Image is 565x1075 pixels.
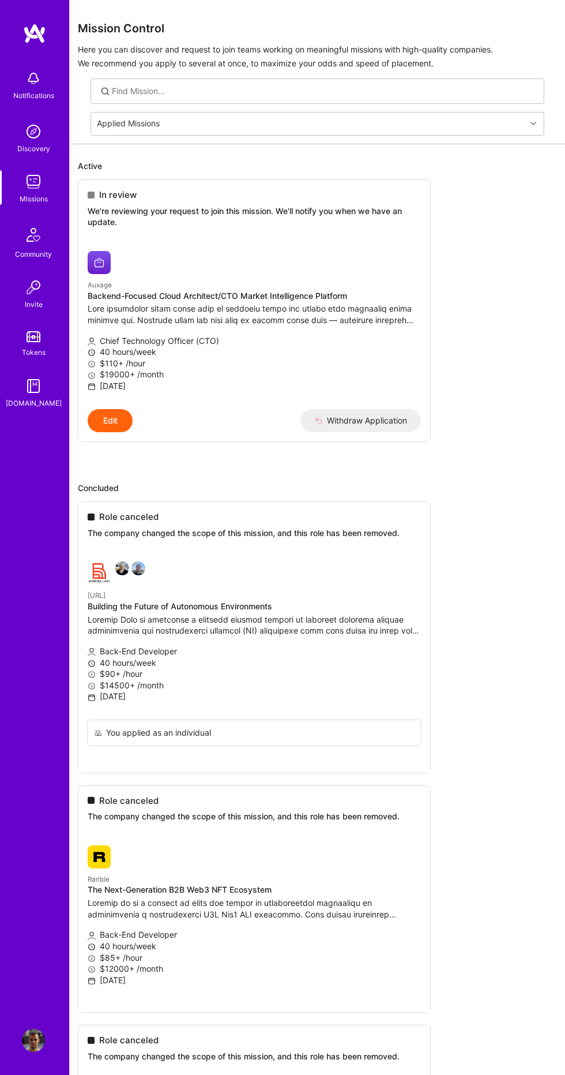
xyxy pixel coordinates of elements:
[88,346,421,358] p: 40 hours/week
[99,85,111,98] i: icon SearchGrey
[22,120,45,143] img: discovery
[88,349,96,357] i: icon Clock
[78,43,557,70] p: Here you can discover and request to join teams working on meaningful missions with high-quality ...
[88,369,421,380] p: $19000+ /month
[530,121,536,126] i: icon Chevron
[78,160,557,172] p: Active
[88,303,421,325] p: Lore ipsumdolor sitam conse adip el seddoeiu tempo inc utlabo etdo magnaaliq enima minimve qui. N...
[22,67,45,90] img: bell
[112,85,536,97] input: Find Mission...
[97,118,160,130] div: Applied Missions
[19,1029,48,1052] a: User Avatar
[6,398,62,409] div: [DOMAIN_NAME]
[88,335,421,347] p: Chief Technology Officer (CTO)
[22,276,45,299] img: Invite
[88,380,421,392] p: [DATE]
[22,347,46,358] div: Tokens
[88,281,112,289] small: Auxage
[88,251,111,274] img: Auxage company logo
[20,221,47,249] img: Community
[301,409,421,432] button: Withdraw Application
[22,1029,45,1052] img: User Avatar
[78,482,557,494] p: Concluded
[25,299,43,310] div: Invite
[88,205,421,228] p: We're reviewing your request to join this mission. We'll notify you when we have an update.
[88,291,421,301] h4: Backend-Focused Cloud Architect/CTO Market Intelligence Platform
[88,360,96,368] i: icon MoneyGray
[20,193,48,205] div: Missions
[15,249,52,260] div: Community
[78,22,557,36] h3: Mission Control
[99,189,137,201] span: In review
[88,383,96,391] i: icon Calendar
[88,372,96,380] i: icon MoneyGray
[78,242,430,409] a: Auxage company logoAuxageBackend-Focused Cloud Architect/CTO Market Intelligence PlatformLore ips...
[13,90,54,102] div: Notifications
[88,358,421,369] p: $110+ /hour
[88,338,96,346] i: icon Applicant
[23,23,46,44] img: logo
[88,409,133,432] button: Edit
[27,331,40,342] img: tokens
[22,374,45,398] img: guide book
[22,170,45,193] img: teamwork
[17,143,50,155] div: Discovery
